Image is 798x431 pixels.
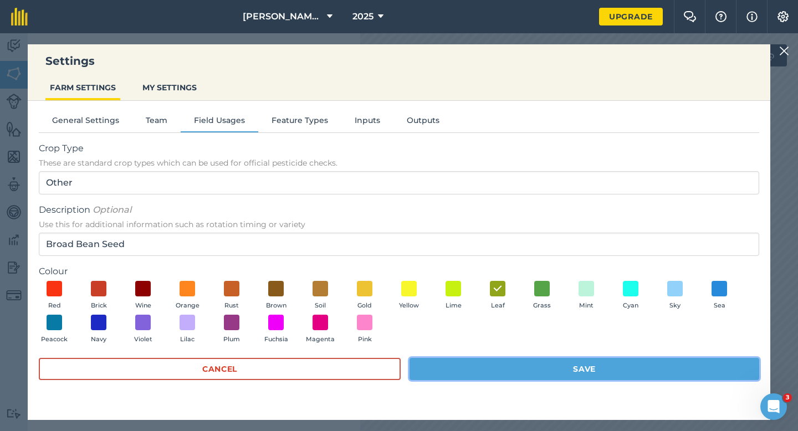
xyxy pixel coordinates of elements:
[83,315,114,345] button: Navy
[132,114,181,131] button: Team
[134,335,152,345] span: Violet
[410,358,759,380] button: Save
[623,301,638,311] span: Cyan
[180,335,195,345] span: Lilac
[91,301,107,311] span: Brick
[45,77,120,98] button: FARM SETTINGS
[352,10,374,23] span: 2025
[258,114,341,131] button: Feature Types
[306,335,335,345] span: Magenta
[760,393,787,420] iframe: Intercom live chat
[779,44,789,58] img: svg+xml;base64,PHN2ZyB4bWxucz0iaHR0cDovL3d3dy53My5vcmcvMjAwMC9zdmciIHdpZHRoPSIyMiIgaGVpZ2h0PSIzMC...
[127,281,158,311] button: Wine
[127,315,158,345] button: Violet
[28,53,770,69] h3: Settings
[181,114,258,131] button: Field Usages
[305,281,336,311] button: Soil
[39,157,759,168] span: These are standard crop types which can be used for official pesticide checks.
[39,265,759,278] label: Colour
[776,11,790,22] img: A cog icon
[393,281,424,311] button: Yellow
[305,315,336,345] button: Magenta
[216,315,247,345] button: Plum
[48,301,61,311] span: Red
[349,281,380,311] button: Gold
[260,281,291,311] button: Brown
[683,11,697,22] img: Two speech bubbles overlapping with the left bubble in the forefront
[714,11,728,22] img: A question mark icon
[669,301,681,311] span: Sky
[659,281,690,311] button: Sky
[315,301,326,311] span: Soil
[39,315,70,345] button: Peacock
[176,301,199,311] span: Orange
[493,282,503,295] img: svg+xml;base64,PHN2ZyB4bWxucz0iaHR0cDovL3d3dy53My5vcmcvMjAwMC9zdmciIHdpZHRoPSIxOCIgaGVpZ2h0PSIyNC...
[399,301,419,311] span: Yellow
[91,335,106,345] span: Navy
[172,281,203,311] button: Orange
[216,281,247,311] button: Rust
[243,10,323,23] span: [PERSON_NAME] & Sons
[357,301,372,311] span: Gold
[11,8,28,25] img: fieldmargin Logo
[266,301,287,311] span: Brown
[446,301,462,311] span: Lime
[138,77,201,98] button: MY SETTINGS
[393,114,453,131] button: Outputs
[41,335,68,345] span: Peacock
[260,315,291,345] button: Fuchsia
[482,281,513,311] button: Leaf
[533,301,551,311] span: Grass
[93,204,131,215] em: Optional
[39,203,759,217] span: Description
[526,281,557,311] button: Grass
[341,114,393,131] button: Inputs
[223,335,240,345] span: Plum
[224,301,239,311] span: Rust
[39,358,401,380] button: Cancel
[39,219,759,230] span: Use this for additional information such as rotation timing or variety
[783,393,792,402] span: 3
[579,301,594,311] span: Mint
[39,142,759,155] span: Crop Type
[39,114,132,131] button: General Settings
[714,301,725,311] span: Sea
[39,171,759,194] input: Start typing to search for crop type
[571,281,602,311] button: Mint
[704,281,735,311] button: Sea
[39,281,70,311] button: Red
[358,335,372,345] span: Pink
[264,335,288,345] span: Fuchsia
[135,301,151,311] span: Wine
[615,281,646,311] button: Cyan
[599,8,663,25] a: Upgrade
[83,281,114,311] button: Brick
[746,10,758,23] img: svg+xml;base64,PHN2ZyB4bWxucz0iaHR0cDovL3d3dy53My5vcmcvMjAwMC9zdmciIHdpZHRoPSIxNyIgaGVpZ2h0PSIxNy...
[438,281,469,311] button: Lime
[172,315,203,345] button: Lilac
[349,315,380,345] button: Pink
[491,301,505,311] span: Leaf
